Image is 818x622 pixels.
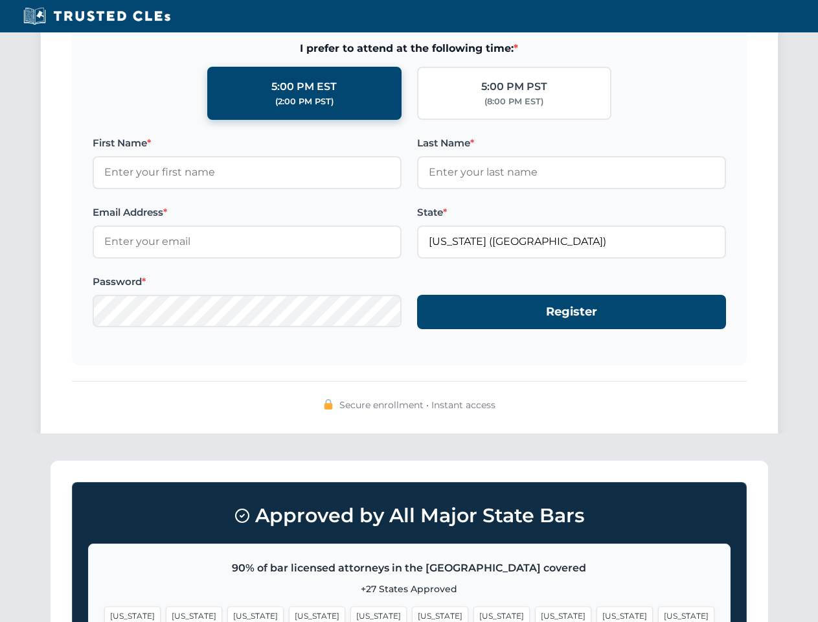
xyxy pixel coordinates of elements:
[323,399,334,409] img: 🔒
[481,78,547,95] div: 5:00 PM PST
[88,498,731,533] h3: Approved by All Major State Bars
[93,156,402,189] input: Enter your first name
[93,274,402,290] label: Password
[104,560,714,577] p: 90% of bar licensed attorneys in the [GEOGRAPHIC_DATA] covered
[275,95,334,108] div: (2:00 PM PST)
[417,205,726,220] label: State
[93,135,402,151] label: First Name
[104,582,714,596] p: +27 States Approved
[93,205,402,220] label: Email Address
[93,40,726,57] span: I prefer to attend at the following time:
[417,295,726,329] button: Register
[484,95,543,108] div: (8:00 PM EST)
[93,225,402,258] input: Enter your email
[417,135,726,151] label: Last Name
[339,398,495,412] span: Secure enrollment • Instant access
[271,78,337,95] div: 5:00 PM EST
[417,156,726,189] input: Enter your last name
[417,225,726,258] input: Florida (FL)
[19,6,174,26] img: Trusted CLEs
